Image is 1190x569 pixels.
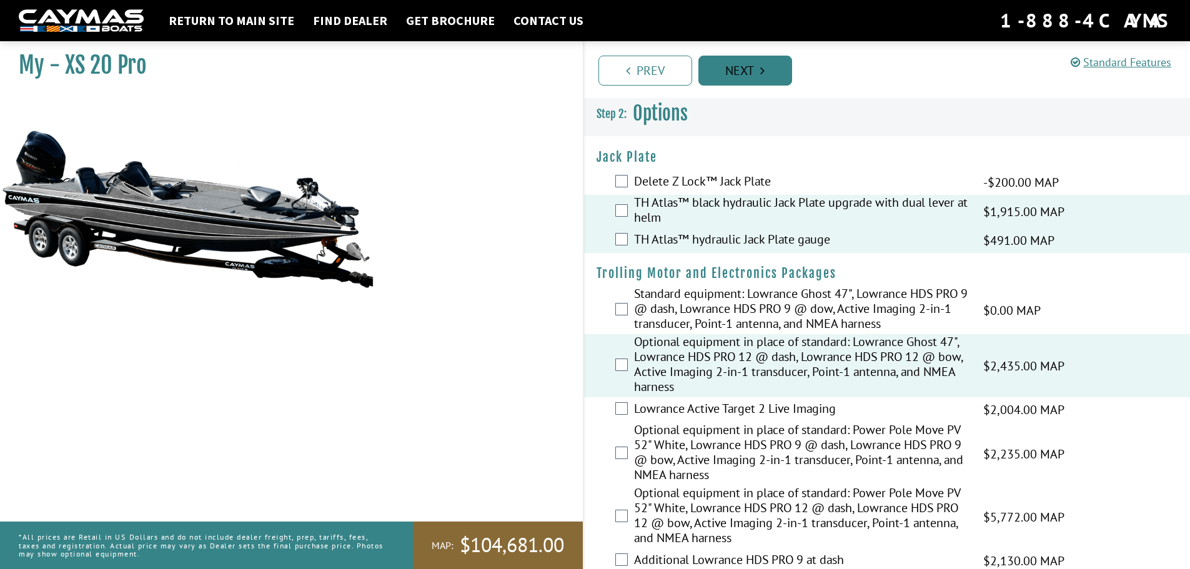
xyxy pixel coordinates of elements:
label: Lowrance Active Target 2 Live Imaging [634,401,968,419]
h1: My - XS 20 Pro [19,51,552,79]
span: $1,915.00 MAP [983,202,1064,221]
a: MAP:$104,681.00 [413,522,583,569]
span: $2,435.00 MAP [983,357,1064,375]
img: white-logo-c9c8dbefe5ff5ceceb0f0178aa75bf4bb51f6bca0971e226c86eb53dfe498488.png [19,9,144,32]
label: TH Atlas™ hydraulic Jack Plate gauge [634,232,968,250]
a: Standard Features [1071,55,1171,69]
span: MAP: [432,539,454,552]
h4: Jack Plate [597,149,1178,165]
span: $0.00 MAP [983,301,1041,320]
a: Return to main site [162,12,300,29]
a: Prev [598,56,692,86]
span: $491.00 MAP [983,231,1054,250]
p: *All prices are Retail in US Dollars and do not include dealer freight, prep, tariffs, fees, taxe... [19,527,385,564]
div: 1-888-4CAYMAS [1000,7,1171,34]
span: $2,235.00 MAP [983,445,1064,463]
a: Get Brochure [400,12,501,29]
span: $2,004.00 MAP [983,400,1064,419]
label: Optional equipment in place of standard: Power Pole Move PV 52" White, Lowrance HDS PRO 12 @ dash... [634,485,968,548]
a: Next [698,56,792,86]
label: Optional equipment in place of standard: Lowrance Ghost 47", Lowrance HDS PRO 12 @ dash, Lowrance... [634,334,968,397]
a: Contact Us [507,12,590,29]
label: TH Atlas™ black hydraulic Jack Plate upgrade with dual lever at helm [634,195,968,228]
label: Optional equipment in place of standard: Power Pole Move PV 52" White, Lowrance HDS PRO 9 @ dash,... [634,422,968,485]
span: $5,772.00 MAP [983,508,1064,527]
label: Standard equipment: Lowrance Ghost 47", Lowrance HDS PRO 9 @ dash, Lowrance HDS PRO 9 @ dow, Acti... [634,286,968,334]
h4: Trolling Motor and Electronics Packages [597,265,1178,281]
a: Find Dealer [307,12,394,29]
span: -$200.00 MAP [983,173,1059,192]
span: $104,681.00 [460,532,564,558]
label: Delete Z Lock™ Jack Plate [634,174,968,192]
